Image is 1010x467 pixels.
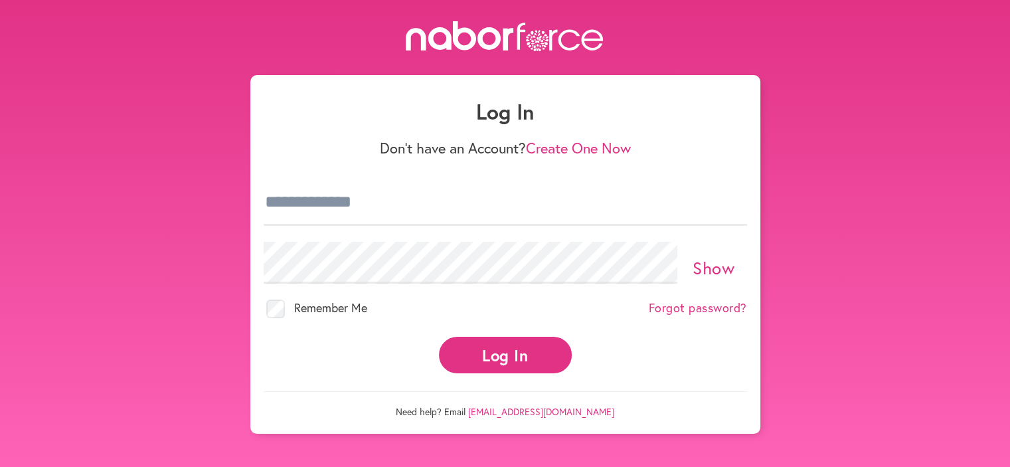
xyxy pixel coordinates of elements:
[264,99,747,124] h1: Log In
[264,391,747,418] p: Need help? Email
[294,300,367,316] span: Remember Me
[264,140,747,157] p: Don't have an Account?
[526,138,631,157] a: Create One Now
[468,405,614,418] a: [EMAIL_ADDRESS][DOMAIN_NAME]
[649,301,747,316] a: Forgot password?
[693,256,734,279] a: Show
[439,337,572,373] button: Log In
